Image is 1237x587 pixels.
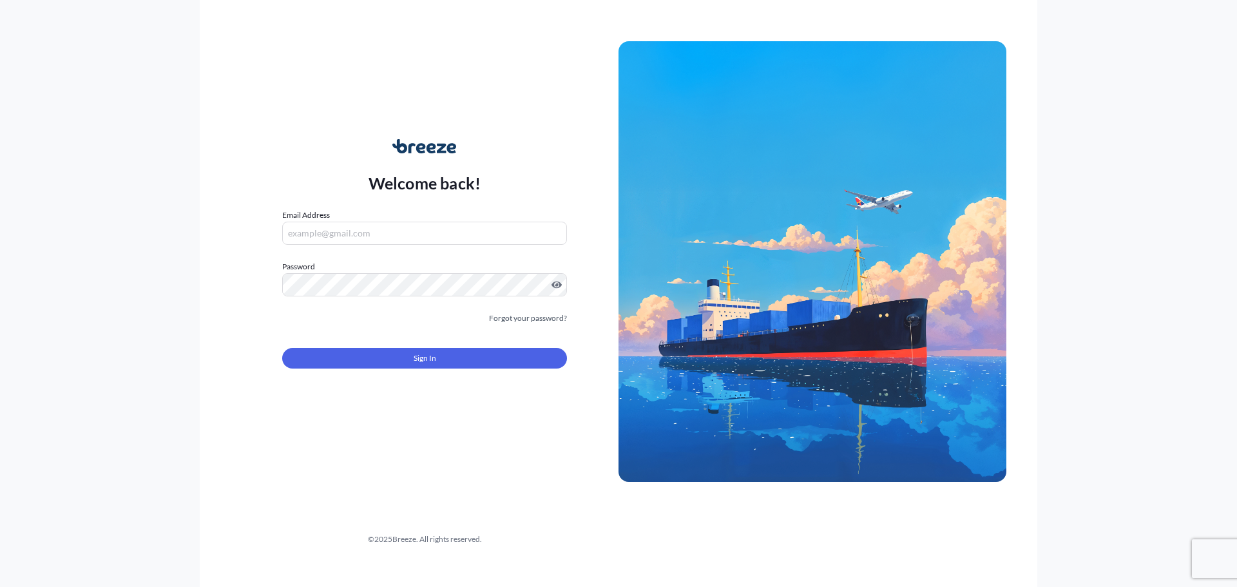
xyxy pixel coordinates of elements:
span: Sign In [414,352,436,365]
label: Email Address [282,209,330,222]
label: Password [282,260,567,273]
a: Forgot your password? [489,312,567,325]
button: Show password [551,280,562,290]
div: © 2025 Breeze. All rights reserved. [231,533,618,546]
button: Sign In [282,348,567,369]
img: Ship illustration [618,41,1006,482]
p: Welcome back! [369,173,481,193]
input: example@gmail.com [282,222,567,245]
